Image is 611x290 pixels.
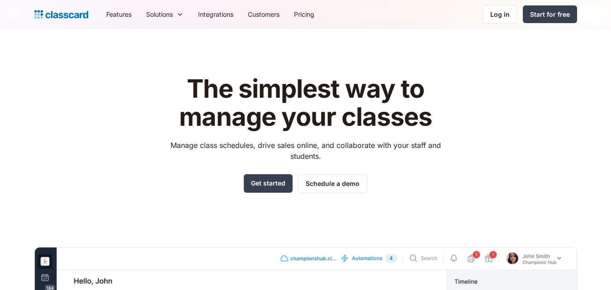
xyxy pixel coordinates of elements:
[162,75,449,131] h1: The simplest way to manage your classes
[298,174,367,193] a: Schedule a demo
[191,4,241,24] a: Integrations
[34,8,88,21] a: home
[241,4,287,24] a: Customers
[483,5,517,24] a: Log in
[244,174,293,193] a: Get started
[530,10,570,19] div: Start for free
[162,140,449,162] p: Manage class schedules, drive sales online, and collaborate with your staff and students.
[523,5,577,23] a: Start for free
[139,4,191,24] div: Solutions
[99,4,139,24] a: Features
[287,4,322,24] a: Pricing
[146,10,173,19] div: Solutions
[490,10,510,19] div: Log in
